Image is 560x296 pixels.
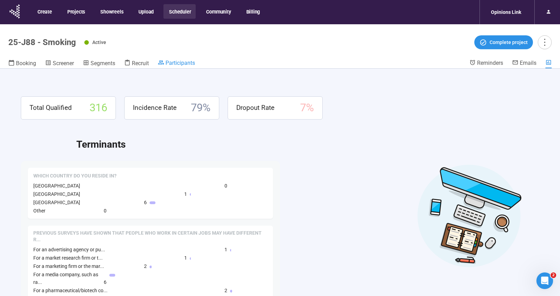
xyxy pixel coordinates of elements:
iframe: Intercom live chat [536,272,553,289]
h2: Terminants [76,137,539,152]
span: Complete project [490,38,528,46]
span: 1 [224,246,227,253]
span: [GEOGRAPHIC_DATA] [33,183,80,189]
span: 1 [184,190,187,198]
span: 0 [104,207,107,215]
button: Showreels [95,4,128,19]
span: For a market research firm or t... [33,255,103,261]
span: Other [33,208,45,214]
button: more [538,35,552,49]
a: Participants [158,59,195,68]
img: Desktop work notes [417,164,522,268]
span: Active [92,40,106,45]
span: For an advertising agency or pu... [33,247,105,252]
a: Recruit [124,59,149,68]
span: [GEOGRAPHIC_DATA] [33,191,80,197]
span: 6 [104,278,107,286]
span: Participants [166,60,195,66]
a: Screener [45,59,74,68]
a: Booking [8,59,36,68]
span: Screener [53,60,74,67]
span: For a media company, such as ra... [33,272,98,285]
a: Reminders [469,59,503,68]
span: 79 % [191,99,211,116]
span: 2 [144,262,147,270]
span: Booking [16,60,36,67]
a: Segments [83,59,115,68]
a: Emails [512,59,536,68]
span: Emails [520,60,536,66]
span: 2 [551,272,556,278]
span: 316 [90,99,107,116]
span: Segments [91,60,115,67]
button: Projects [62,4,90,19]
span: Previous surveys have shown that people who work in certain jobs may have different reactions and... [33,230,268,243]
span: 2 [224,287,227,294]
span: 0 [224,182,227,190]
span: For a pharmaceutical/biotech co... [33,288,108,293]
button: Complete project [474,35,533,49]
span: 6 [144,199,147,206]
button: Upload [133,4,159,19]
button: Billing [241,4,265,19]
div: Opinions Link [487,6,525,19]
span: Dropout Rate [236,103,274,113]
h1: 25-J88 - Smoking [8,37,76,47]
span: [GEOGRAPHIC_DATA] [33,200,80,205]
button: Community [201,4,236,19]
span: Incidence Rate [133,103,177,113]
span: Reminders [477,60,503,66]
span: Which country do you reside in? [33,173,117,180]
span: For a marketing firm or the mar... [33,263,104,269]
span: Total Qualified [29,103,72,113]
span: 7 % [300,99,314,116]
button: Scheduler [163,4,196,19]
span: 1 [184,254,187,262]
span: more [540,37,549,47]
span: Recruit [132,60,149,67]
button: Create [32,4,57,19]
